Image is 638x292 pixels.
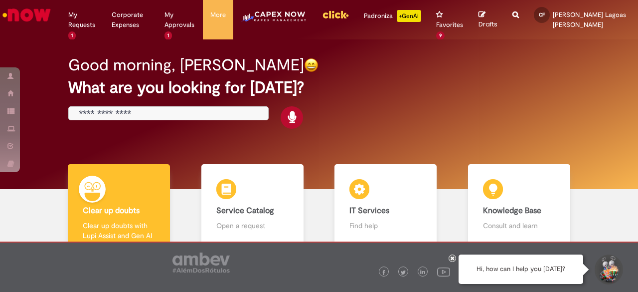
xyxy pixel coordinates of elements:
[483,206,541,216] b: Knowledge Base
[349,221,422,231] p: Find help
[539,11,545,18] span: CF
[172,253,230,273] img: logo_footer_ambev_rotulo_gray.png
[420,270,425,276] img: logo_footer_linkedin.png
[478,10,497,29] a: Drafts
[349,206,389,216] b: IT Services
[52,164,186,251] a: Clear up doubts Clear up doubts with Lupi Assist and Gen AI
[164,31,172,40] span: 1
[216,206,274,216] b: Service Catalog
[68,79,569,96] h2: What are you looking for [DATE]?
[401,270,406,275] img: logo_footer_twitter.png
[83,221,155,241] p: Clear up doubts with Lupi Assist and Gen AI
[241,10,307,30] img: CapexLogo5.png
[1,5,52,25] img: ServiceNow
[164,10,195,30] span: My Approvals
[397,10,421,22] p: +GenAi
[478,19,497,29] span: Drafts
[186,164,319,251] a: Service Catalog Open a request
[459,255,583,284] div: Hi, how can I help you [DATE]?
[210,10,226,20] span: More
[553,10,626,29] span: [PERSON_NAME] Lagoas [PERSON_NAME]
[322,7,349,22] img: click_logo_yellow_360x200.png
[483,221,555,231] p: Consult and learn
[68,10,97,30] span: My Requests
[436,31,445,40] span: 9
[83,206,140,216] b: Clear up doubts
[68,56,304,74] h2: Good morning, [PERSON_NAME]
[381,270,386,275] img: logo_footer_facebook.png
[112,10,150,30] span: Corporate Expenses
[364,10,421,22] div: Padroniza
[436,20,463,30] span: Favorites
[319,164,453,251] a: IT Services Find help
[216,221,289,231] p: Open a request
[304,58,319,72] img: happy-face.png
[593,255,623,285] button: Start Support Conversation
[68,31,76,40] span: 1
[453,164,586,251] a: Knowledge Base Consult and learn
[437,265,450,278] img: logo_footer_youtube.png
